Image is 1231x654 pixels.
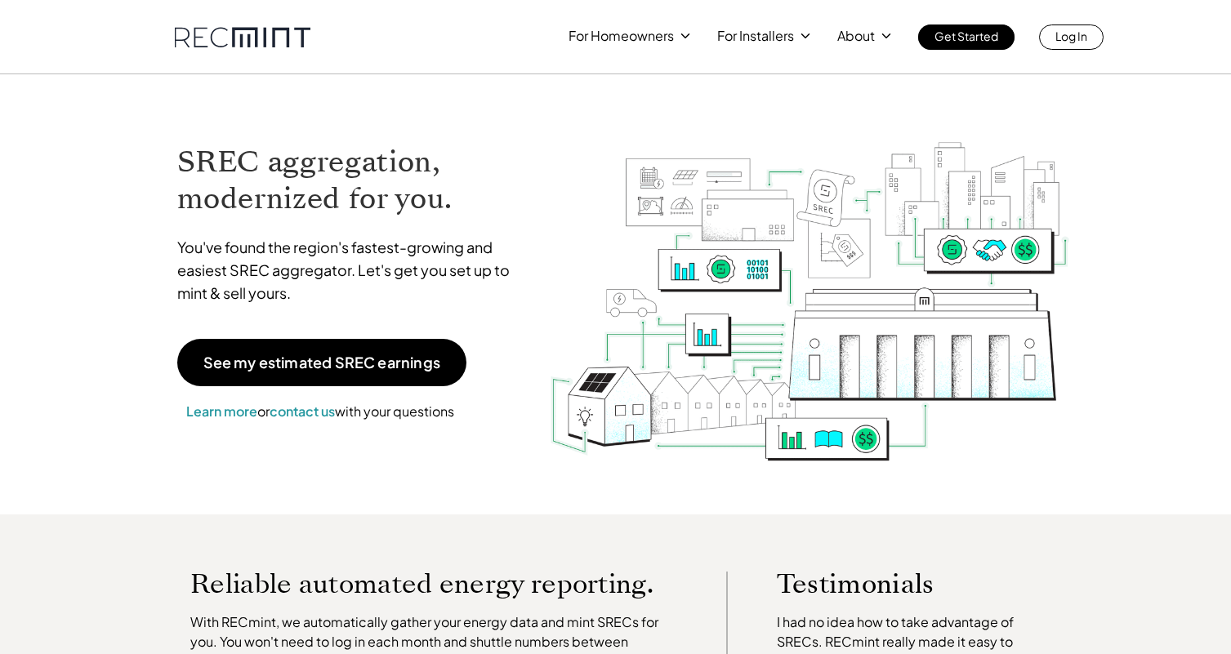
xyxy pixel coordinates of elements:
a: See my estimated SREC earnings [177,339,466,386]
a: Log In [1039,24,1104,50]
a: Learn more [186,403,257,420]
a: Get Started [918,24,1015,50]
p: See my estimated SREC earnings [203,355,440,370]
p: About [837,24,875,47]
img: RECmint value cycle [549,99,1070,465]
p: You've found the region's fastest-growing and easiest SREC aggregator. Let's get you set up to mi... [177,236,525,305]
p: Log In [1055,24,1087,47]
p: Get Started [934,24,998,47]
h1: SREC aggregation, modernized for you. [177,144,525,217]
p: Testimonials [777,572,1020,596]
p: or with your questions [177,401,463,422]
a: contact us [270,403,335,420]
p: Reliable automated energy reporting. [190,572,677,596]
p: For Installers [717,24,794,47]
p: For Homeowners [569,24,674,47]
